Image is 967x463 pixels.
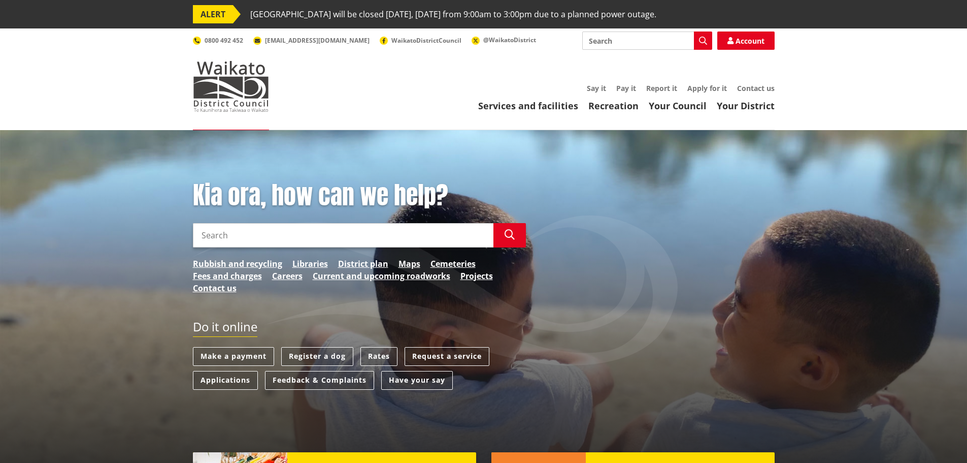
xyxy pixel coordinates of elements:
span: [EMAIL_ADDRESS][DOMAIN_NAME] [265,36,370,45]
a: [EMAIL_ADDRESS][DOMAIN_NAME] [253,36,370,45]
a: Request a service [405,347,489,366]
span: @WaikatoDistrict [483,36,536,44]
a: Applications [193,371,258,390]
a: Current and upcoming roadworks [313,270,450,282]
a: Your District [717,100,775,112]
a: Services and facilities [478,100,578,112]
img: Waikato District Council - Te Kaunihera aa Takiwaa o Waikato [193,61,269,112]
a: Fees and charges [193,270,262,282]
a: WaikatoDistrictCouncil [380,36,461,45]
h2: Do it online [193,320,257,337]
a: Make a payment [193,347,274,366]
a: Pay it [616,83,636,93]
span: WaikatoDistrictCouncil [391,36,461,45]
span: [GEOGRAPHIC_DATA] will be closed [DATE], [DATE] from 9:00am to 3:00pm due to a planned power outage. [250,5,656,23]
a: 0800 492 452 [193,36,243,45]
a: Recreation [588,100,639,112]
a: Careers [272,270,303,282]
a: Projects [460,270,493,282]
a: Rates [360,347,397,366]
a: Account [717,32,775,50]
a: Feedback & Complaints [265,371,374,390]
span: 0800 492 452 [205,36,243,45]
h1: Kia ora, how can we help? [193,181,526,210]
a: Register a dog [281,347,353,366]
a: Have your say [381,371,453,390]
a: Contact us [737,83,775,93]
a: District plan [338,258,388,270]
a: Apply for it [687,83,727,93]
a: Contact us [193,282,237,294]
a: Cemeteries [430,258,476,270]
a: @WaikatoDistrict [472,36,536,44]
a: Rubbish and recycling [193,258,282,270]
a: Report it [646,83,677,93]
a: Say it [587,83,606,93]
a: Your Council [649,100,707,112]
span: ALERT [193,5,233,23]
a: Maps [398,258,420,270]
a: Libraries [292,258,328,270]
input: Search input [193,223,493,248]
input: Search input [582,32,712,50]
